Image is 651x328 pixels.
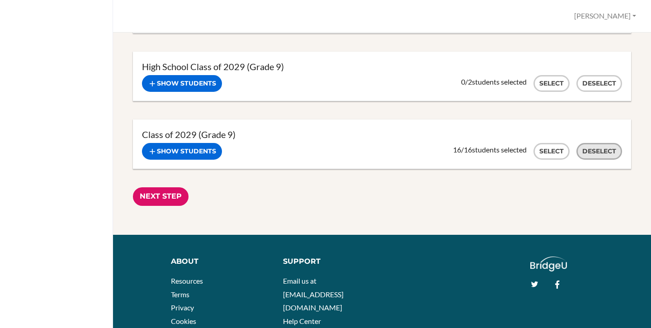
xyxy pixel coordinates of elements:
h3: High School Class of 2029 (Grade 9) [142,61,622,73]
span: 16 [464,145,472,154]
button: Deselect [576,75,622,92]
span: 16 [453,145,461,154]
button: Show students [142,143,222,160]
span: 0 [461,77,465,86]
a: Help Center [283,317,321,325]
button: Select [533,143,570,160]
a: Resources [171,276,203,285]
div: Support [283,257,375,267]
button: Deselect [576,143,622,160]
a: Cookies [171,317,196,325]
img: logo_white@2x-f4f0deed5e89b7ecb1c2cc34c3e3d731f90f0f143d5ea2071677605dd97b5244.png [530,257,567,271]
button: Show students [142,75,222,92]
a: Terms [171,290,189,299]
button: Select [533,75,570,92]
input: Next Step [133,187,189,206]
div: / students selected [453,145,527,154]
a: Email us at [EMAIL_ADDRESS][DOMAIN_NAME] [283,276,344,312]
button: [PERSON_NAME] [570,8,640,24]
a: Privacy [171,303,194,312]
span: 2 [468,77,472,86]
div: / students selected [461,77,527,86]
h3: Class of 2029 (Grade 9) [142,128,622,141]
div: About [171,257,270,267]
